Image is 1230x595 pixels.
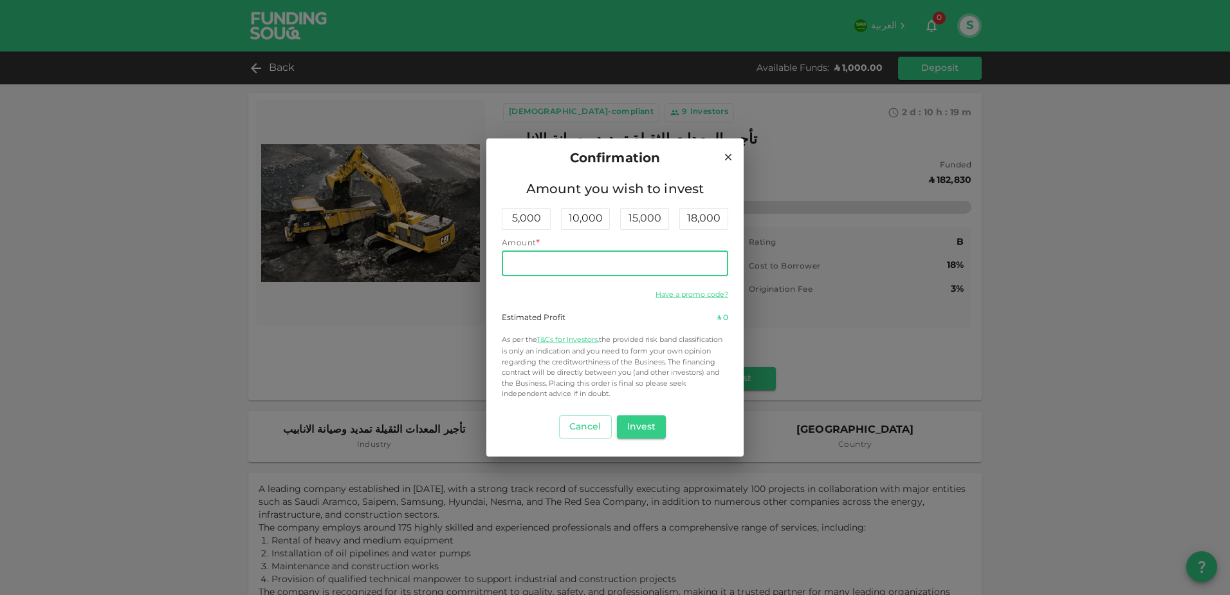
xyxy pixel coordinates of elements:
div: 10,000 [561,208,610,230]
span: Amount you wish to invest [502,180,728,200]
p: the provided risk band classification is only an indication and you need to form your own opinion... [502,334,728,400]
span: ʢ [717,314,721,322]
div: 5,000 [502,208,551,230]
button: Invest [617,415,666,439]
div: 18,000 [679,208,728,230]
div: Estimated Profit [502,312,565,324]
span: Confirmation [570,149,661,169]
input: amount [502,250,728,276]
span: As per the [502,337,537,343]
span: Amount [502,240,536,247]
button: Cancel [559,415,612,439]
a: T&Cs for Investors, [537,337,599,343]
div: 0 [717,312,728,324]
a: Have a promo code? [656,292,728,298]
div: 15,000 [620,208,669,230]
